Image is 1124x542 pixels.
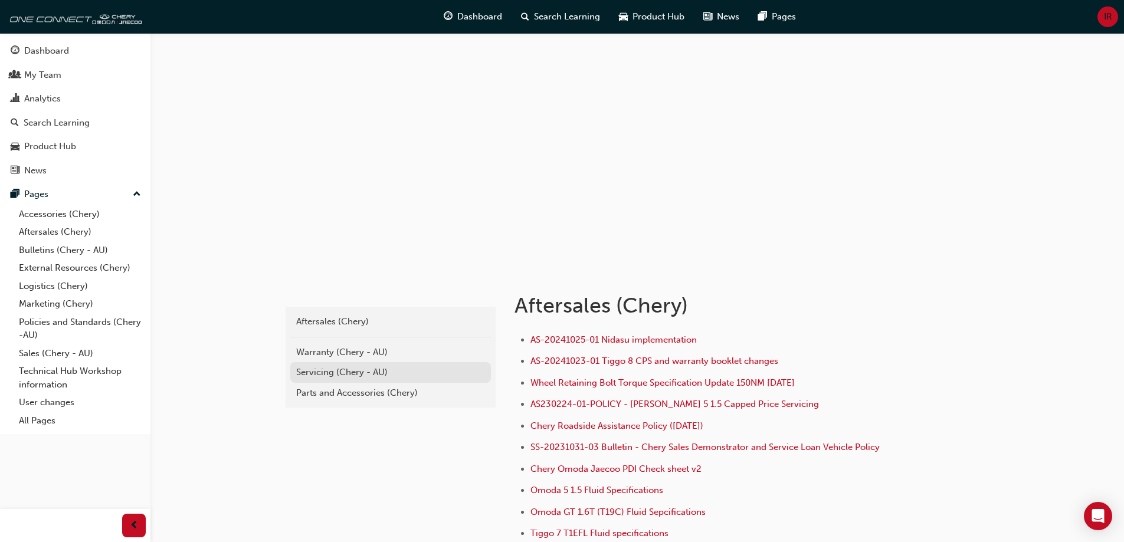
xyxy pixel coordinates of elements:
div: Product Hub [24,140,76,153]
a: SS-20231031-03 Bulletin - Chery Sales Demonstrator and Service Loan Vehicle Policy [530,442,880,452]
div: Dashboard [24,44,69,58]
span: chart-icon [11,94,19,104]
span: car-icon [619,9,628,24]
a: Dashboard [5,40,146,62]
a: pages-iconPages [749,5,805,29]
a: Technical Hub Workshop information [14,362,146,393]
div: Analytics [24,92,61,106]
a: guage-iconDashboard [434,5,512,29]
a: Accessories (Chery) [14,205,146,224]
a: Product Hub [5,136,146,157]
button: DashboardMy TeamAnalyticsSearch LearningProduct HubNews [5,38,146,183]
div: Servicing (Chery - AU) [296,366,485,379]
a: news-iconNews [694,5,749,29]
div: News [24,164,47,178]
a: Logistics (Chery) [14,277,146,295]
h1: Aftersales (Chery) [515,293,902,318]
span: Dashboard [457,10,502,24]
div: Search Learning [24,116,90,130]
span: people-icon [11,70,19,81]
a: Chery Omoda Jaecoo PDI Check sheet v2 [530,464,702,474]
a: Servicing (Chery - AU) [290,362,491,383]
span: Product Hub [633,10,684,24]
button: Pages [5,183,146,205]
a: AS-20241023-01 Tiggo 8 CPS and warranty booklet changes [530,356,778,366]
span: news-icon [703,9,712,24]
a: search-iconSearch Learning [512,5,609,29]
a: Chery Roadside Assistance Policy ([DATE]) [530,421,703,431]
a: Search Learning [5,112,146,134]
div: Warranty (Chery - AU) [296,346,485,359]
a: Marketing (Chery) [14,295,146,313]
div: My Team [24,68,61,82]
span: IR [1104,10,1112,24]
a: Aftersales (Chery) [290,311,491,332]
a: My Team [5,64,146,86]
a: Aftersales (Chery) [14,223,146,241]
span: pages-icon [758,9,767,24]
a: Parts and Accessories (Chery) [290,383,491,403]
span: guage-icon [11,46,19,57]
a: Omoda GT 1.6T (T19C) Fluid Sepcifications [530,507,706,517]
a: All Pages [14,412,146,430]
span: news-icon [11,166,19,176]
a: Analytics [5,88,146,110]
span: car-icon [11,142,19,152]
a: Bulletins (Chery - AU) [14,241,146,259]
a: Tiggo 7 T1EFL Fluid specifications [530,528,668,538]
a: External Resources (Chery) [14,259,146,277]
button: IR [1097,6,1118,27]
div: Aftersales (Chery) [296,315,485,329]
div: Parts and Accessories (Chery) [296,386,485,400]
span: prev-icon [130,518,139,533]
span: guage-icon [444,9,453,24]
span: Search Learning [534,10,600,24]
a: News [5,160,146,182]
a: AS-20241025-01 Nidasu implementation [530,334,697,345]
a: Omoda 5 1.5 Fluid Specifications [530,485,663,495]
a: AS230224-01-POLICY - [PERSON_NAME] 5 1.5 Capped Price Servicing [530,399,819,409]
a: car-iconProduct Hub [609,5,694,29]
span: search-icon [521,9,529,24]
span: News [717,10,739,24]
span: search-icon [11,118,19,129]
a: User changes [14,393,146,412]
span: pages-icon [11,189,19,200]
img: oneconnect [6,5,142,28]
div: Pages [24,188,48,201]
a: Sales (Chery - AU) [14,344,146,363]
a: Wheel Retaining Bolt Torque Specification Update 150NM [DATE] [530,377,795,388]
div: Open Intercom Messenger [1084,502,1112,530]
a: Warranty (Chery - AU) [290,342,491,363]
span: up-icon [133,187,141,202]
a: Policies and Standards (Chery -AU) [14,313,146,344]
span: Pages [772,10,796,24]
